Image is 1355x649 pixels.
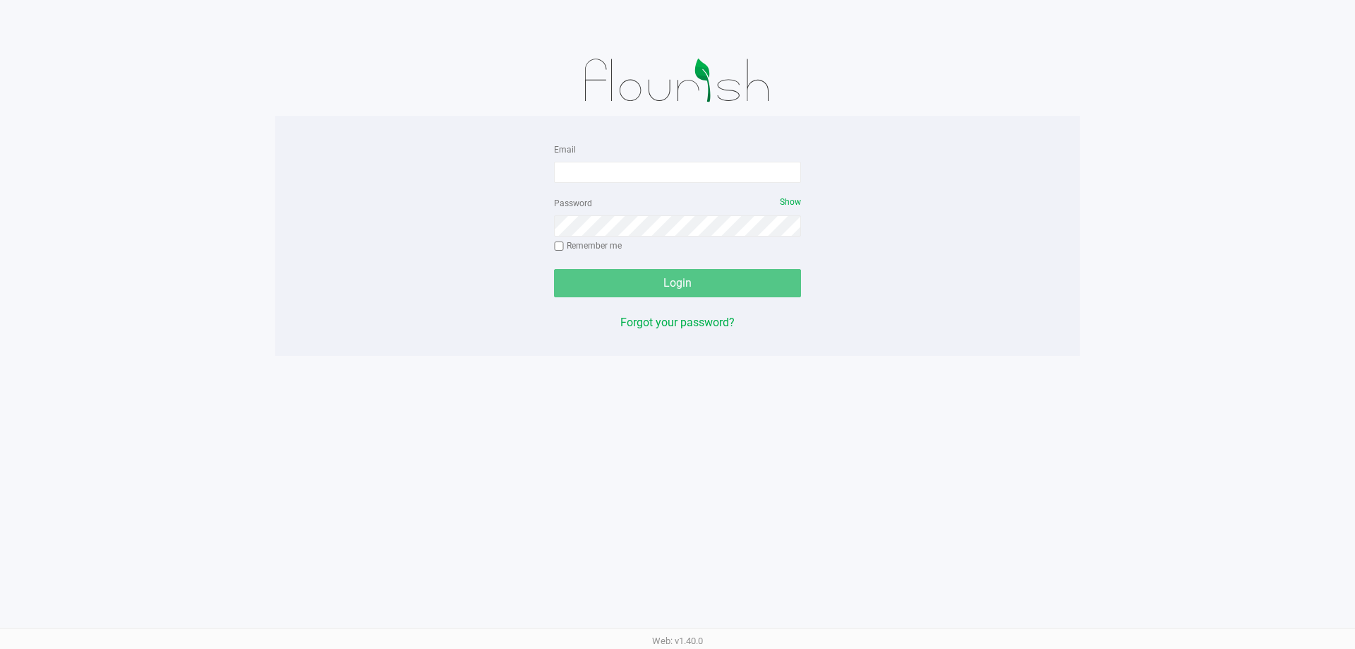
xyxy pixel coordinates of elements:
label: Remember me [554,239,622,252]
label: Password [554,197,592,210]
span: Show [780,197,801,207]
button: Forgot your password? [620,314,735,331]
span: Web: v1.40.0 [652,636,703,646]
input: Remember me [554,242,564,251]
label: Email [554,143,576,156]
